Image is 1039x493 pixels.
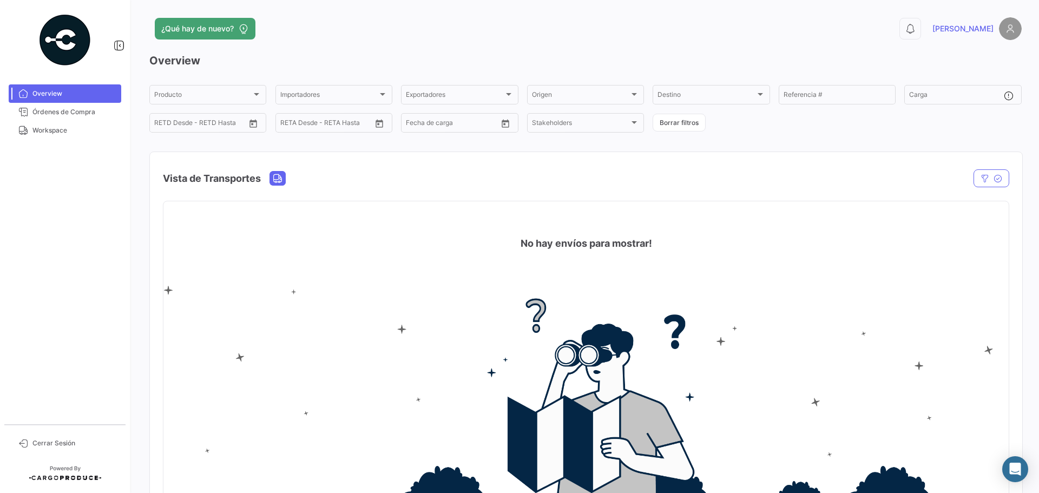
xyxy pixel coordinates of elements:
h3: Overview [149,53,1022,68]
span: ¿Qué hay de nuevo? [161,23,234,34]
span: Destino [657,93,755,100]
a: Workspace [9,121,121,140]
input: Desde [280,121,300,128]
input: Hasta [307,121,351,128]
span: Importadores [280,93,378,100]
a: Órdenes de Compra [9,103,121,121]
button: Borrar filtros [653,114,706,132]
span: Stakeholders [532,121,629,128]
input: Hasta [433,121,476,128]
img: powered-by.png [38,13,92,67]
div: Abrir Intercom Messenger [1002,456,1028,482]
h4: No hay envíos para mostrar! [521,236,652,251]
button: Land [270,172,285,185]
span: Overview [32,89,117,98]
img: placeholder-user.png [999,17,1022,40]
span: Workspace [32,126,117,135]
button: Open calendar [371,115,387,132]
span: Exportadores [406,93,503,100]
span: Cerrar Sesión [32,438,117,448]
input: Desde [154,121,174,128]
button: Open calendar [497,115,514,132]
h4: Vista de Transportes [163,171,261,186]
span: Producto [154,93,252,100]
button: Open calendar [245,115,261,132]
a: Overview [9,84,121,103]
span: Origen [532,93,629,100]
button: ¿Qué hay de nuevo? [155,18,255,40]
input: Desde [406,121,425,128]
input: Hasta [181,121,225,128]
span: [PERSON_NAME] [932,23,994,34]
span: Órdenes de Compra [32,107,117,117]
